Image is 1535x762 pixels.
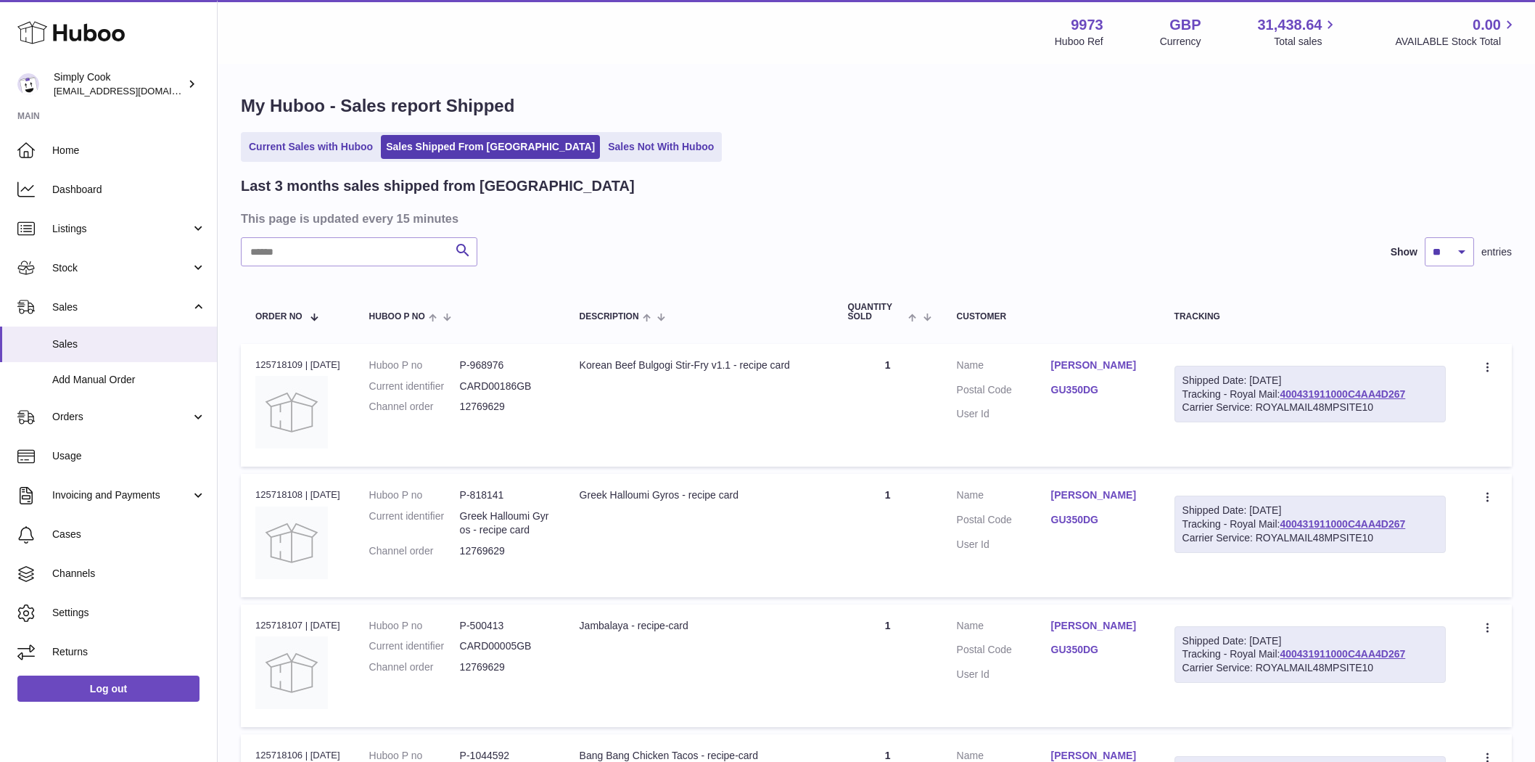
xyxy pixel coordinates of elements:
[17,73,39,95] img: internalAdmin-9973@internal.huboo.com
[957,619,1051,636] dt: Name
[1257,15,1322,35] span: 31,438.64
[1182,531,1438,545] div: Carrier Service: ROYALMAIL48MPSITE10
[580,312,639,321] span: Description
[244,135,378,159] a: Current Sales with Huboo
[255,376,328,448] img: no-photo.jpg
[369,509,460,537] dt: Current identifier
[52,410,191,424] span: Orders
[241,210,1508,226] h3: This page is updated every 15 minutes
[1051,643,1145,657] a: GU350DG
[369,619,460,633] dt: Huboo P no
[369,400,460,414] dt: Channel order
[957,643,1051,660] dt: Postal Code
[1174,496,1446,553] div: Tracking - Royal Mail:
[580,619,819,633] div: Jambalaya - recipe-card
[52,300,191,314] span: Sales
[1051,619,1145,633] a: [PERSON_NAME]
[52,261,191,275] span: Stock
[52,645,206,659] span: Returns
[957,383,1051,401] dt: Postal Code
[255,507,328,579] img: no-photo.jpg
[460,400,551,414] dd: 12769629
[1182,504,1438,517] div: Shipped Date: [DATE]
[957,513,1051,530] dt: Postal Code
[957,359,1051,376] dt: Name
[1274,35,1338,49] span: Total sales
[1169,15,1201,35] strong: GBP
[52,183,206,197] span: Dashboard
[369,380,460,393] dt: Current identifier
[460,359,551,372] dd: P-968976
[1051,383,1145,397] a: GU350DG
[255,312,303,321] span: Order No
[255,749,340,762] div: 125718106 | [DATE]
[52,337,206,351] span: Sales
[460,509,551,537] dd: Greek Halloumi Gyros - recipe card
[1182,661,1438,675] div: Carrier Service: ROYALMAIL48MPSITE10
[52,488,191,502] span: Invoicing and Payments
[1055,35,1103,49] div: Huboo Ref
[1182,634,1438,648] div: Shipped Date: [DATE]
[957,407,1051,421] dt: User Id
[1174,366,1446,423] div: Tracking - Royal Mail:
[957,538,1051,552] dt: User Id
[460,639,551,653] dd: CARD00005GB
[1174,312,1446,321] div: Tracking
[460,488,551,502] dd: P-818141
[255,488,340,501] div: 125718108 | [DATE]
[460,544,551,558] dd: 12769629
[580,488,819,502] div: Greek Halloumi Gyros - recipe card
[957,312,1145,321] div: Customer
[834,474,942,597] td: 1
[17,676,199,702] a: Log out
[241,94,1512,118] h1: My Huboo - Sales report Shipped
[369,488,460,502] dt: Huboo P no
[255,619,340,632] div: 125718107 | [DATE]
[52,606,206,620] span: Settings
[460,380,551,393] dd: CARD00186GB
[460,619,551,633] dd: P-500413
[1182,374,1438,388] div: Shipped Date: [DATE]
[603,135,719,159] a: Sales Not With Huboo
[52,528,206,541] span: Cases
[460,660,551,674] dd: 12769629
[54,85,213,97] span: [EMAIL_ADDRESS][DOMAIN_NAME]
[1280,518,1405,530] a: 400431911000C4AA4D267
[241,176,635,196] h2: Last 3 months sales shipped from [GEOGRAPHIC_DATA]
[834,605,942,727] td: 1
[1395,35,1518,49] span: AVAILABLE Stock Total
[255,359,340,372] div: 125718109 | [DATE]
[1395,15,1518,49] a: 0.00 AVAILABLE Stock Total
[381,135,600,159] a: Sales Shipped From [GEOGRAPHIC_DATA]
[369,312,425,321] span: Huboo P no
[848,303,905,321] span: Quantity Sold
[834,344,942,467] td: 1
[1473,15,1501,35] span: 0.00
[255,636,328,709] img: no-photo.jpg
[957,668,1051,681] dt: User Id
[1071,15,1103,35] strong: 9973
[1051,359,1145,372] a: [PERSON_NAME]
[52,222,191,236] span: Listings
[1280,388,1405,400] a: 400431911000C4AA4D267
[1391,245,1417,259] label: Show
[1051,513,1145,527] a: GU350DG
[1051,488,1145,502] a: [PERSON_NAME]
[1160,35,1201,49] div: Currency
[369,660,460,674] dt: Channel order
[957,488,1051,506] dt: Name
[1257,15,1338,49] a: 31,438.64 Total sales
[369,544,460,558] dt: Channel order
[52,373,206,387] span: Add Manual Order
[1182,401,1438,414] div: Carrier Service: ROYALMAIL48MPSITE10
[52,449,206,463] span: Usage
[369,359,460,372] dt: Huboo P no
[1174,626,1446,684] div: Tracking - Royal Mail:
[52,567,206,581] span: Channels
[580,359,819,372] div: Korean Beef Bulgogi Stir-Fry v1.1 - recipe card
[54,70,184,98] div: Simply Cook
[369,639,460,653] dt: Current identifier
[1280,648,1405,660] a: 400431911000C4AA4D267
[52,144,206,157] span: Home
[1481,245,1512,259] span: entries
